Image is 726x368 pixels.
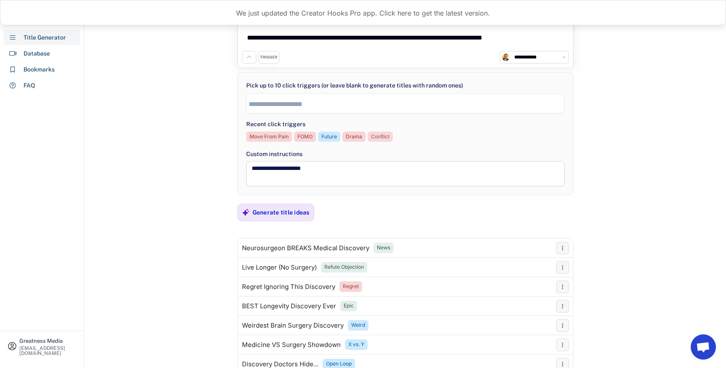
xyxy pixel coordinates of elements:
[24,81,35,90] div: FAQ
[324,264,364,271] div: Refute Objection
[250,133,289,140] div: Move From Pain
[297,133,313,140] div: FOMO
[24,65,55,74] div: Bookmarks
[246,150,565,159] div: Custom instructions
[246,120,305,129] div: Recent click triggers
[242,283,335,290] div: Regret Ignoring This Discovery
[19,338,76,344] div: Greatness Media
[344,302,354,310] div: Epic
[242,322,344,329] div: Weirdest Brain Surgery Discovery
[371,133,389,140] div: Conflict
[246,81,463,90] div: Pick up to 10 click triggers (or leave blank to generate titles with random ones)
[348,341,364,348] div: X vs. Y
[24,33,66,42] div: Title Generator
[377,244,390,252] div: News
[24,49,50,58] div: Database
[253,209,310,216] div: Generate title ideas
[19,346,76,356] div: [EMAIL_ADDRESS][DOMAIN_NAME]
[502,53,510,61] img: channels4_profile.jpg
[346,133,362,140] div: Drama
[242,303,336,310] div: BEST Longevity Discovery Ever
[242,342,341,348] div: Medicine VS Surgery Showdown
[326,360,352,368] div: Open Loop
[343,283,359,290] div: Regret
[242,361,318,368] div: Discovery Doctors Hide...
[691,334,716,360] a: Open chat
[351,322,365,329] div: Weird
[321,133,337,140] div: Future
[260,55,277,60] div: TRIGGER
[242,245,369,252] div: Neurosurgeon BREAKS Medical Discovery
[242,264,317,271] div: Live Longer (No Surgery)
